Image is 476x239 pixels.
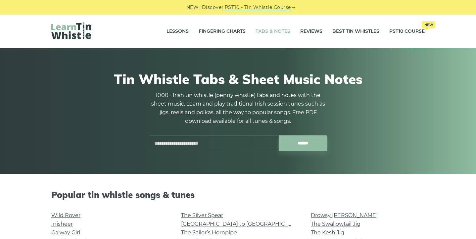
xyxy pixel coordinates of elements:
a: Tabs & Notes [256,23,290,40]
a: The Kesh Jig [311,229,344,236]
a: The Swallowtail Jig [311,221,360,227]
a: PST10 CourseNew [389,23,425,40]
a: Drowsy [PERSON_NAME] [311,212,378,218]
a: Inisheer [51,221,73,227]
a: Best Tin Whistles [332,23,379,40]
a: Lessons [167,23,189,40]
a: The Sailor’s Hornpipe [181,229,237,236]
p: 1000+ Irish tin whistle (penny whistle) tabs and notes with the sheet music. Learn and play tradi... [149,91,327,125]
span: New [422,21,435,28]
img: LearnTinWhistle.com [51,22,91,39]
h2: Popular tin whistle songs & tunes [51,190,425,200]
a: The Silver Spear [181,212,223,218]
a: Wild Rover [51,212,80,218]
a: [GEOGRAPHIC_DATA] to [GEOGRAPHIC_DATA] [181,221,303,227]
a: Fingering Charts [199,23,246,40]
a: Galway Girl [51,229,80,236]
a: Reviews [300,23,322,40]
h1: Tin Whistle Tabs & Sheet Music Notes [51,71,425,87]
